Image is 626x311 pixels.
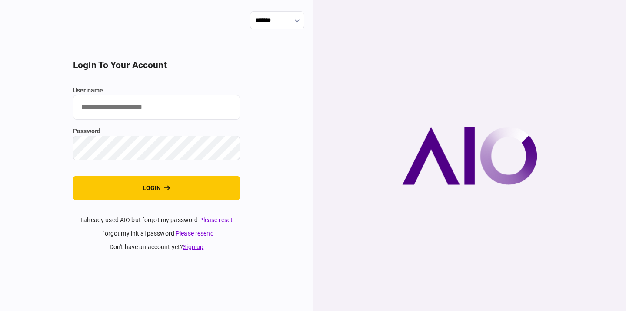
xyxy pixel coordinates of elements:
input: show language options [250,11,304,29]
div: I already used AIO but forgot my password [73,216,240,225]
a: Please reset [199,216,233,223]
h2: login to your account [73,60,240,71]
label: password [73,127,240,136]
div: don't have an account yet ? [73,242,240,252]
img: AIO company logo [402,127,537,185]
input: user name [73,95,240,120]
label: user name [73,86,240,95]
a: Please resend [176,230,214,237]
div: I forgot my initial password [73,229,240,238]
a: Sign up [183,243,203,250]
input: password [73,136,240,160]
button: login [73,176,240,200]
